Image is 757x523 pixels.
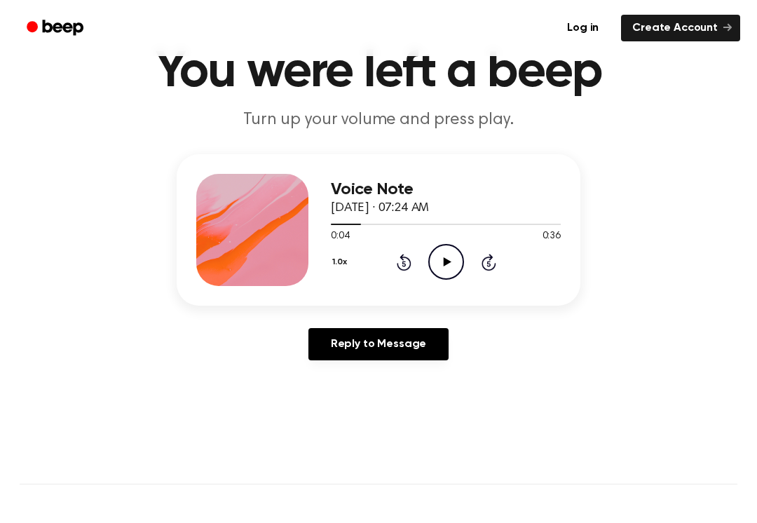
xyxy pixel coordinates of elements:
[17,15,96,42] a: Beep
[308,328,449,360] a: Reply to Message
[331,180,561,199] h3: Voice Note
[553,12,613,44] a: Log in
[543,229,561,244] span: 0:36
[20,47,737,97] h1: You were left a beep
[331,250,352,274] button: 1.0x
[109,109,648,132] p: Turn up your volume and press play.
[331,229,349,244] span: 0:04
[621,15,740,41] a: Create Account
[331,202,429,215] span: [DATE] · 07:24 AM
